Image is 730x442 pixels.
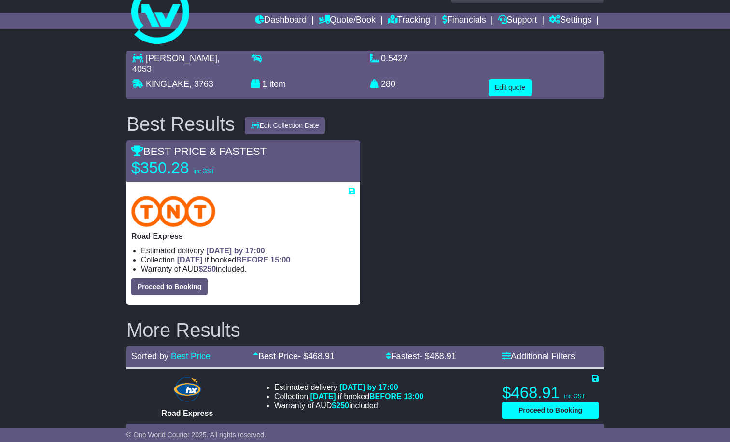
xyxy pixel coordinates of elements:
[253,351,335,361] a: Best Price- $468.91
[498,13,537,29] a: Support
[339,383,398,391] span: [DATE] by 17:00
[388,13,430,29] a: Tracking
[381,79,395,89] span: 280
[310,392,423,401] span: if booked
[122,113,240,135] div: Best Results
[132,54,220,74] span: , 4053
[206,247,265,255] span: [DATE] by 17:00
[298,351,335,361] span: - $
[189,79,213,89] span: , 3763
[131,158,252,178] p: $350.28
[236,256,268,264] span: BEFORE
[336,401,349,410] span: 250
[141,255,355,264] li: Collection
[171,375,203,404] img: Hunter Express: Road Express
[420,351,456,361] span: - $
[386,351,456,361] a: Fastest- $468.91
[255,13,307,29] a: Dashboard
[126,319,604,341] h2: More Results
[270,256,290,264] span: 15:00
[442,13,486,29] a: Financials
[502,383,599,402] p: $468.91
[274,392,423,401] li: Collection
[177,256,203,264] span: [DATE]
[131,351,168,361] span: Sorted by
[177,256,290,264] span: if booked
[404,392,423,401] span: 13:00
[310,392,336,401] span: [DATE]
[131,145,267,157] span: BEST PRICE & FASTEST
[146,79,189,89] span: KINGLAKE
[381,54,407,63] span: 0.5427
[141,246,355,255] li: Estimated delivery
[146,54,217,63] span: [PERSON_NAME]
[198,265,216,273] span: $
[131,278,208,295] button: Proceed to Booking
[502,351,575,361] a: Additional Filters
[162,409,213,417] span: Road Express
[430,351,456,361] span: 468.91
[269,79,286,89] span: item
[171,351,211,361] a: Best Price
[141,264,355,274] li: Warranty of AUD included.
[262,79,267,89] span: 1
[131,196,215,227] img: TNT Domestic: Road Express
[319,13,376,29] a: Quote/Book
[549,13,591,29] a: Settings
[126,431,266,439] span: © One World Courier 2025. All rights reserved.
[502,402,599,419] button: Proceed to Booking
[245,117,325,134] button: Edit Collection Date
[489,79,532,96] button: Edit quote
[564,393,585,400] span: inc GST
[369,392,402,401] span: BEFORE
[274,383,423,392] li: Estimated delivery
[131,232,355,241] p: Road Express
[274,401,423,410] li: Warranty of AUD included.
[203,265,216,273] span: 250
[308,351,335,361] span: 468.91
[332,401,349,410] span: $
[193,168,214,175] span: inc GST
